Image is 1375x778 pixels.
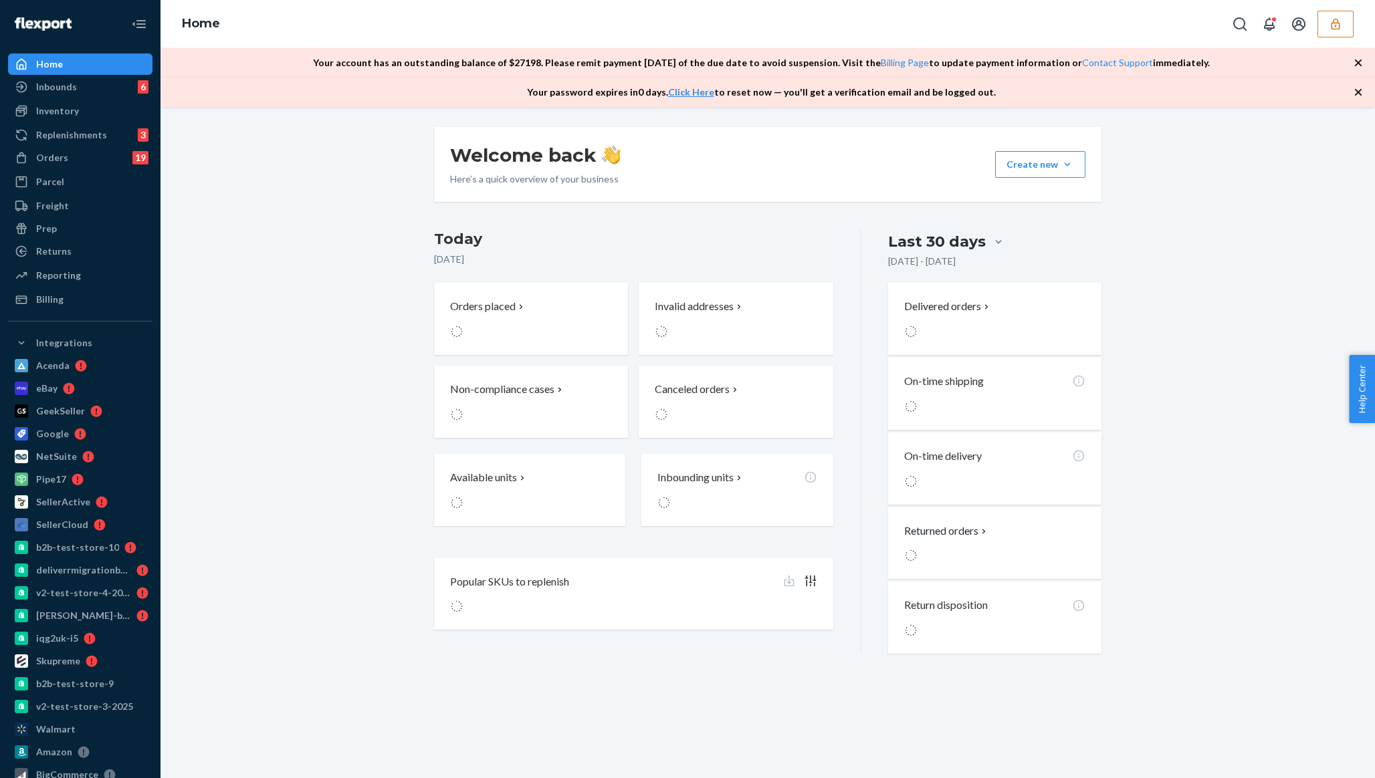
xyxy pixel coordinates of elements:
a: Amazon [8,741,152,763]
div: Returns [36,245,72,258]
div: v2-test-store-4-2025 [36,586,131,600]
a: Home [182,16,220,31]
a: b2b-test-store-9 [8,673,152,694]
a: Google [8,423,152,444]
a: Prep [8,218,152,239]
div: Orders [36,151,68,164]
div: Skupreme [36,654,80,668]
div: eBay [36,382,58,395]
a: b2b-test-store-10 [8,537,152,558]
button: Canceled orders [639,366,833,438]
div: Parcel [36,175,64,188]
button: Create new [995,151,1085,178]
a: v2-test-store-4-2025 [8,582,152,604]
div: deliverrmigrationbasictest [36,563,131,577]
a: Replenishments3 [8,124,152,146]
a: [PERSON_NAME]-b2b-test-store-2 [8,605,152,626]
div: 3 [138,128,148,142]
a: Acenda [8,355,152,376]
p: Inbounding units [657,470,734,485]
a: Parcel [8,171,152,192]
div: Inbounds [36,80,77,94]
p: Canceled orders [655,382,730,397]
a: Contact Support [1082,57,1153,68]
button: Open Search Box [1227,11,1253,37]
a: eBay [8,378,152,399]
button: Non-compliance cases [434,366,628,438]
p: Orders placed [450,299,516,314]
button: Orders placed [434,283,628,355]
p: Your password expires in 0 days . to reset now — you'll get a verification email and be logged out. [527,86,996,99]
a: Reporting [8,265,152,286]
div: Replenishments [36,128,107,142]
a: Inbounds6 [8,76,152,98]
div: v2-test-store-3-2025 [36,700,133,713]
div: Last 30 days [888,231,986,252]
button: Open account menu [1285,11,1312,37]
p: Your account has an outstanding balance of $ 27198 . Please remit payment [DATE] of the due date ... [313,56,1210,70]
div: NetSuite [36,450,77,463]
p: On-time delivery [904,448,982,464]
div: Walmart [36,723,76,736]
p: [DATE] - [DATE] [888,255,956,268]
a: Billing Page [881,57,929,68]
a: v2-test-store-3-2025 [8,696,152,717]
a: SellerCloud [8,514,152,535]
button: Integrations [8,332,152,354]
div: SellerActive [36,495,90,509]
p: Return disposition [904,598,988,613]
p: Popular SKUs to replenish [450,574,569,590]
a: Click Here [668,86,714,98]
div: [PERSON_NAME]-b2b-test-store-2 [36,609,131,622]
div: Amazon [36,745,72,759]
p: On-time shipping [904,374,984,389]
div: b2b-test-store-10 [36,541,119,554]
a: Home [8,53,152,75]
p: Invalid addresses [655,299,734,314]
a: NetSuite [8,446,152,467]
div: Reporting [36,269,81,282]
h3: Today [434,229,833,250]
a: Orders19 [8,147,152,168]
a: GeekSeller [8,400,152,422]
button: Close Navigation [126,11,152,37]
button: Available units [434,454,625,526]
img: hand-wave emoji [602,146,621,164]
a: SellerActive [8,491,152,513]
div: 6 [138,80,148,94]
button: Inbounding units [641,454,833,526]
a: Freight [8,195,152,217]
button: Returned orders [904,523,989,539]
div: Prep [36,222,57,235]
div: SellerCloud [36,518,88,531]
p: Here’s a quick overview of your business [450,172,621,186]
p: Delivered orders [904,299,992,314]
a: deliverrmigrationbasictest [8,559,152,581]
div: Freight [36,199,69,213]
a: Pipe17 [8,469,152,490]
div: Home [36,57,63,71]
div: Integrations [36,336,92,350]
div: Inventory [36,104,79,118]
button: Invalid addresses [639,283,833,355]
p: Available units [450,470,517,485]
div: Acenda [36,359,70,372]
ol: breadcrumbs [171,5,231,43]
div: GeekSeller [36,404,85,418]
a: Skupreme [8,650,152,672]
div: b2b-test-store-9 [36,677,114,690]
div: 19 [132,151,148,164]
div: iqg2uk-i5 [36,632,78,645]
button: Open notifications [1256,11,1283,37]
div: Google [36,427,69,440]
p: Non-compliance cases [450,382,554,397]
button: Help Center [1349,355,1375,423]
div: Pipe17 [36,473,66,486]
a: Inventory [8,100,152,122]
a: Returns [8,241,152,262]
h1: Welcome back [450,143,621,167]
a: Billing [8,289,152,310]
img: Flexport logo [15,17,72,31]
